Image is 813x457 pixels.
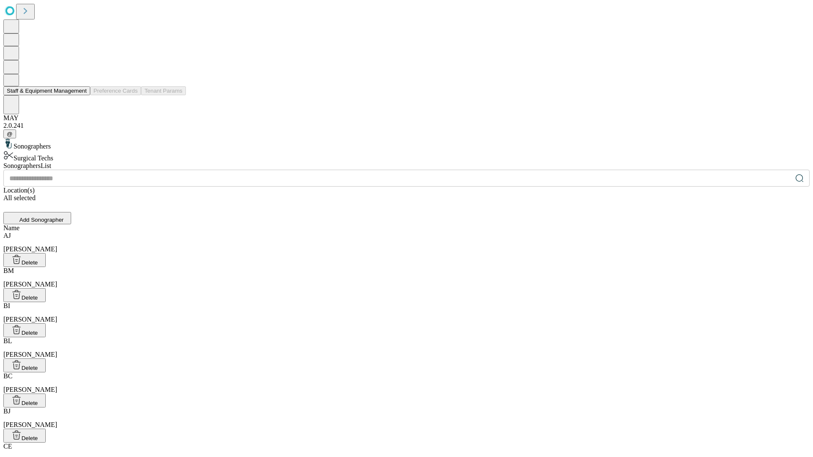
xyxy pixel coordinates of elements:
[3,267,14,274] span: BM
[3,138,810,150] div: Sonographers
[3,337,810,358] div: [PERSON_NAME]
[3,267,810,288] div: [PERSON_NAME]
[3,407,810,429] div: [PERSON_NAME]
[3,302,810,323] div: [PERSON_NAME]
[22,295,38,301] span: Delete
[7,131,13,137] span: @
[3,194,810,202] div: All selected
[3,372,810,394] div: [PERSON_NAME]
[3,407,11,415] span: BJ
[3,224,810,232] div: Name
[3,443,12,450] span: CE
[3,162,810,170] div: Sonographers List
[3,129,16,138] button: @
[3,212,71,224] button: Add Sonographer
[3,232,11,239] span: AJ
[22,365,38,371] span: Delete
[3,122,810,129] div: 2.0.241
[22,259,38,266] span: Delete
[90,86,141,95] button: Preference Cards
[22,435,38,441] span: Delete
[3,429,46,443] button: Delete
[3,372,12,380] span: BC
[3,302,10,309] span: BI
[3,232,810,253] div: [PERSON_NAME]
[3,187,35,194] span: Location(s)
[3,86,90,95] button: Staff & Equipment Management
[19,217,64,223] span: Add Sonographer
[3,337,12,344] span: BL
[3,358,46,372] button: Delete
[3,288,46,302] button: Delete
[3,150,810,162] div: Surgical Techs
[141,86,186,95] button: Tenant Params
[22,330,38,336] span: Delete
[3,253,46,267] button: Delete
[3,323,46,337] button: Delete
[3,394,46,407] button: Delete
[3,114,810,122] div: MAY
[22,400,38,406] span: Delete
